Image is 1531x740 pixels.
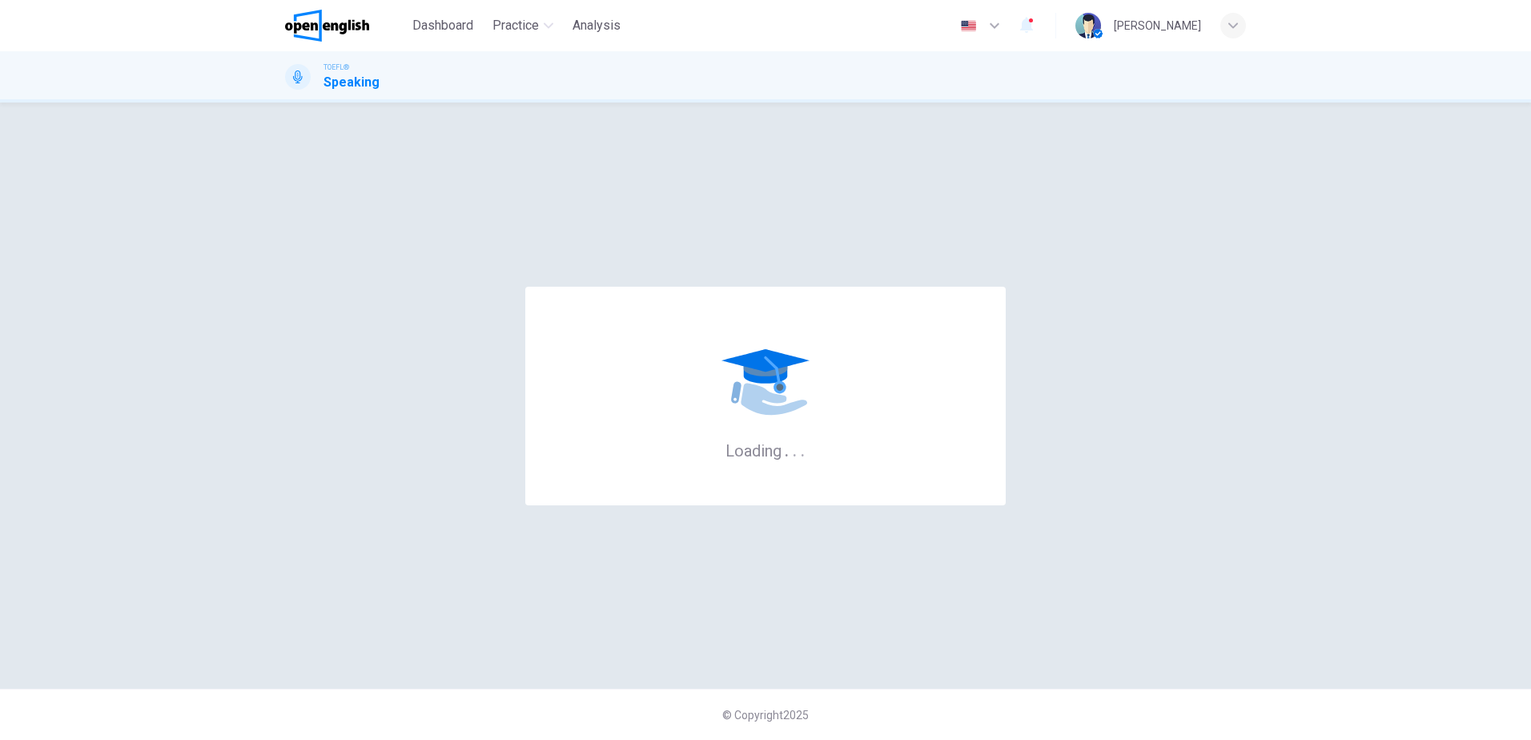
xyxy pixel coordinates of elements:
[492,16,539,35] span: Practice
[1075,13,1101,38] img: Profile picture
[792,436,798,462] h6: .
[722,709,809,722] span: © Copyright 2025
[784,436,790,462] h6: .
[323,73,380,92] h1: Speaking
[573,16,621,35] span: Analysis
[725,440,806,460] h6: Loading
[285,10,406,42] a: OpenEnglish logo
[412,16,473,35] span: Dashboard
[1114,16,1201,35] div: [PERSON_NAME]
[406,11,480,40] button: Dashboard
[285,10,369,42] img: OpenEnglish logo
[486,11,560,40] button: Practice
[958,20,978,32] img: en
[323,62,349,73] span: TOEFL®
[800,436,806,462] h6: .
[566,11,627,40] button: Analysis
